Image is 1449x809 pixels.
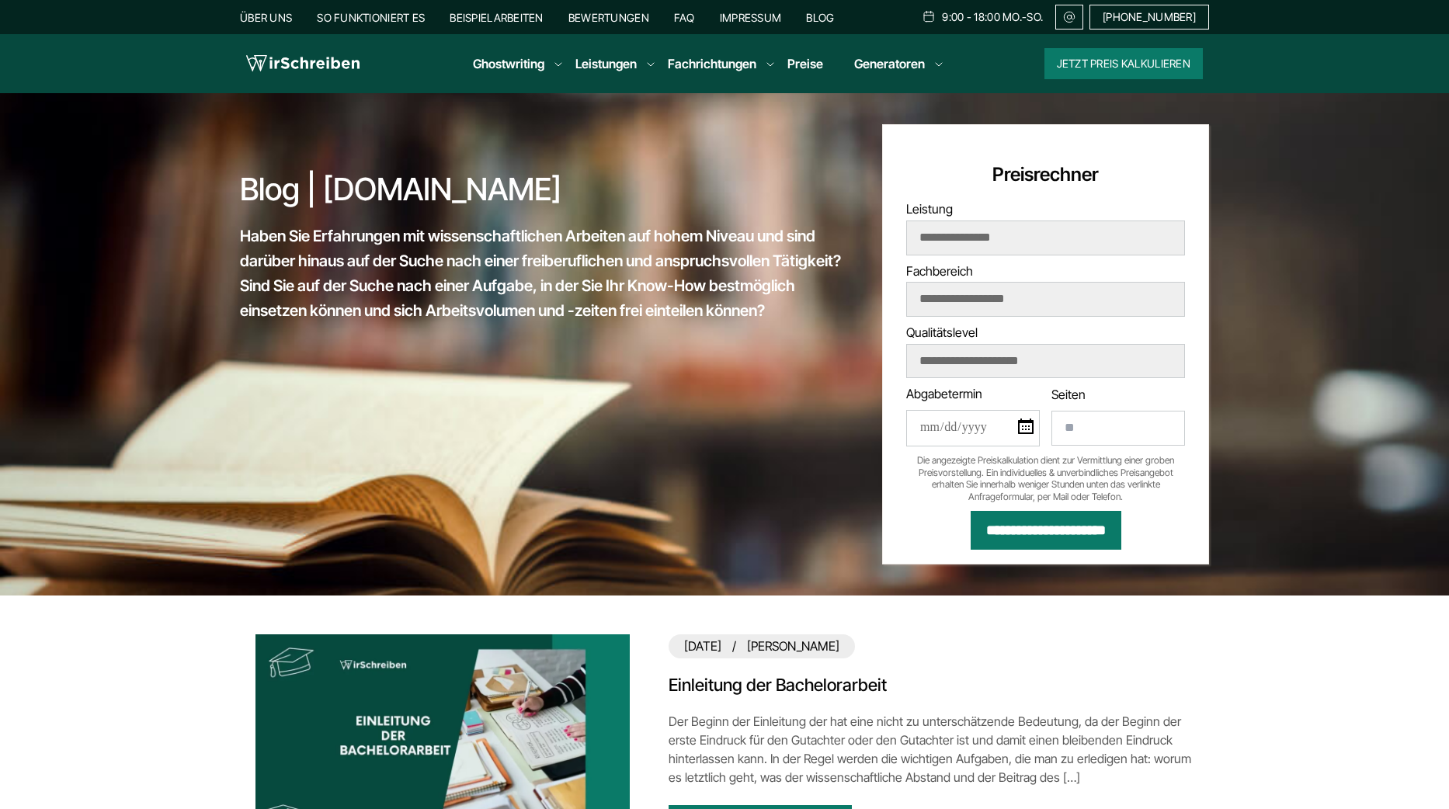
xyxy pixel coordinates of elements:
a: Impressum [720,11,782,24]
a: Bewertungen [568,11,649,24]
label: Abgabetermin [906,386,1040,446]
div: Haben Sie Erfahrungen mit wissenschaftlichen Arbeiten auf hohem Niveau und sind darüber hinaus au... [240,224,851,323]
img: Email [1062,11,1076,23]
img: logo wirschreiben [246,52,360,75]
p: Der Beginn der Einleitung der hat eine nicht zu unterschätzende Bedeutung, da der Beginn der erst... [669,712,1194,786]
form: Contact form [906,162,1185,550]
a: FAQ [674,11,695,24]
span: 9:00 - 18:00 Mo.-So. [942,11,1043,23]
label: Leistung [906,201,1185,255]
select: Fachbereich [907,283,1184,315]
span: [PHONE_NUMBER] [1103,11,1196,23]
label: Qualitätslevel [906,325,1185,378]
a: Ghostwriting [473,54,544,73]
div: Preisrechner [906,162,1185,186]
h1: Blog | [DOMAIN_NAME] [240,171,851,208]
span: Seiten [1051,387,1086,402]
input: Abgabetermin [906,410,1040,446]
address: [PERSON_NAME] [669,634,855,658]
div: Die angezeigte Preiskalkulation dient zur Vermittlung einer groben Preisvorstellung. Ein individu... [906,454,1185,502]
a: Preise [787,56,823,71]
img: Schedule [922,10,936,23]
a: Leistungen [575,54,637,73]
label: Fachbereich [906,263,1185,317]
a: So funktioniert es [317,11,425,24]
a: Fachrichtungen [668,54,756,73]
select: Leistung [907,221,1184,254]
time: [DATE] [684,638,747,654]
select: Qualitätslevel [907,345,1184,377]
a: Einleitung der Bachelorarbeit [669,674,1194,696]
a: Generatoren [854,54,925,73]
a: Über uns [240,11,292,24]
button: Jetzt Preis kalkulieren [1044,48,1203,79]
a: Blog [806,11,834,24]
a: [PHONE_NUMBER] [1089,5,1209,30]
a: Beispielarbeiten [450,11,543,24]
